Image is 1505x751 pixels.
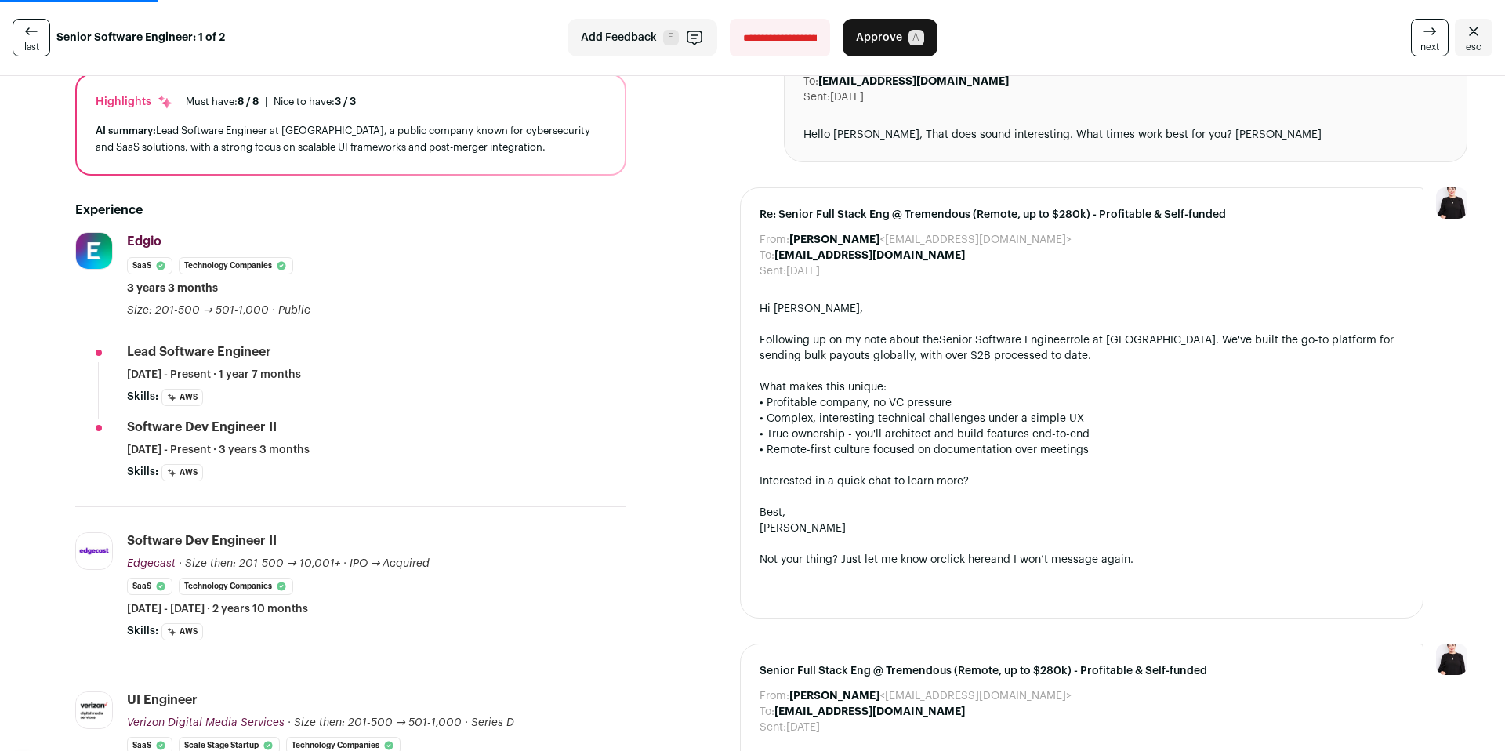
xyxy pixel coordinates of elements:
[803,127,1448,143] div: Hello [PERSON_NAME], That does sound interesting. What times work best for you? [PERSON_NAME]
[127,578,172,595] li: SaaS
[179,558,340,569] span: · Size then: 201-500 → 10,001+
[96,94,173,110] div: Highlights
[335,96,356,107] span: 3 / 3
[179,578,293,595] li: Technology Companies
[161,389,203,406] li: AWS
[127,717,285,728] span: Verizon Digital Media Services
[186,96,356,108] ul: |
[1455,19,1492,56] a: Close
[1466,41,1481,53] span: esc
[843,19,937,56] button: Approve A
[774,250,965,261] b: [EMAIL_ADDRESS][DOMAIN_NAME]
[760,552,1404,568] div: Not your thing? Just let me know or and I won’t message again.
[760,395,1404,411] div: • Profitable company, no VC pressure
[760,442,1404,458] div: • Remote-first culture focused on documentation over meetings
[127,367,301,383] span: [DATE] - Present · 1 year 7 months
[1411,19,1449,56] a: next
[278,305,310,316] span: Public
[186,96,259,108] div: Must have:
[760,663,1404,679] span: Senior Full Stack Eng @ Tremendous (Remote, up to $280k) - Profitable & Self-funded
[760,332,1404,364] div: Following up on my note about the role at [GEOGRAPHIC_DATA]. We've built the go-to platform for s...
[760,207,1404,223] span: Re: Senior Full Stack Eng @ Tremendous (Remote, up to $280k) - Profitable & Self-funded
[350,558,430,569] span: IPO → Acquired
[161,623,203,640] li: AWS
[272,303,275,318] span: ·
[76,533,112,569] img: d63853a0d15de703867dd7bd0fddff2dc5f79dc589f8030952c920927406a4e7
[96,125,156,136] span: AI summary:
[760,704,774,720] dt: To:
[127,281,218,296] span: 3 years 3 months
[76,692,112,728] img: 94eb3ac638fd0d6791b1b75160089877958282845c194ddcc89cb7dba5b53933.jpg
[465,715,468,731] span: ·
[127,691,198,709] div: UI Engineer
[789,691,879,702] b: [PERSON_NAME]
[760,688,789,704] dt: From:
[663,30,679,45] span: F
[581,30,657,45] span: Add Feedback
[760,473,1404,489] div: Interested in a quick chat to learn more?
[238,96,259,107] span: 8 / 8
[13,19,50,56] a: last
[568,19,717,56] button: Add Feedback F
[127,601,308,617] span: [DATE] - [DATE] · 2 years 10 months
[830,89,864,105] dd: [DATE]
[75,201,626,219] h2: Experience
[127,623,158,639] span: Skills:
[96,122,606,155] div: Lead Software Engineer at [GEOGRAPHIC_DATA], a public company known for cybersecurity and SaaS so...
[760,263,786,279] dt: Sent:
[789,234,879,245] b: [PERSON_NAME]
[56,30,225,45] strong: Senior Software Engineer: 1 of 2
[908,30,924,45] span: A
[789,232,1072,248] dd: <[EMAIL_ADDRESS][DOMAIN_NAME]>
[760,232,789,248] dt: From:
[24,41,39,53] span: last
[127,532,277,550] div: Software Dev Engineer II
[1436,187,1467,219] img: 9240684-medium_jpg
[127,442,310,458] span: [DATE] - Present · 3 years 3 months
[760,248,774,263] dt: To:
[1436,644,1467,675] img: 9240684-medium_jpg
[760,521,1404,536] div: [PERSON_NAME]
[127,389,158,405] span: Skills:
[127,343,271,361] div: Lead Software Engineer
[760,379,1404,395] div: What makes this unique:
[803,74,818,89] dt: To:
[76,233,112,269] img: 6c7f395022ea78a0db9bcfb0a1d72b54c8e3dc1f3c8de1be9b57ed758f75f9e0.jpg
[760,426,1404,442] div: • True ownership - you'll architect and build features end-to-end
[161,464,203,481] li: AWS
[127,419,277,436] div: Software Dev Engineer II
[127,464,158,480] span: Skills:
[786,263,820,279] dd: [DATE]
[760,720,786,735] dt: Sent:
[343,556,346,571] span: ·
[288,717,462,728] span: · Size then: 201-500 → 501-1,000
[818,76,1009,87] b: [EMAIL_ADDRESS][DOMAIN_NAME]
[127,558,176,569] span: Edgecast
[471,717,514,728] span: Series D
[760,505,1404,521] div: Best,
[939,335,1070,346] a: Senior Software Engineer
[856,30,902,45] span: Approve
[274,96,356,108] div: Nice to have:
[760,411,1404,426] div: • Complex, interesting technical challenges under a simple UX
[127,235,161,248] span: Edgio
[786,720,820,735] dd: [DATE]
[179,257,293,274] li: Technology Companies
[803,89,830,105] dt: Sent:
[1420,41,1439,53] span: next
[760,301,1404,317] div: Hi [PERSON_NAME],
[941,554,991,565] a: click here
[127,257,172,274] li: SaaS
[789,688,1072,704] dd: <[EMAIL_ADDRESS][DOMAIN_NAME]>
[127,305,269,316] span: Size: 201-500 → 501-1,000
[774,706,965,717] b: [EMAIL_ADDRESS][DOMAIN_NAME]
